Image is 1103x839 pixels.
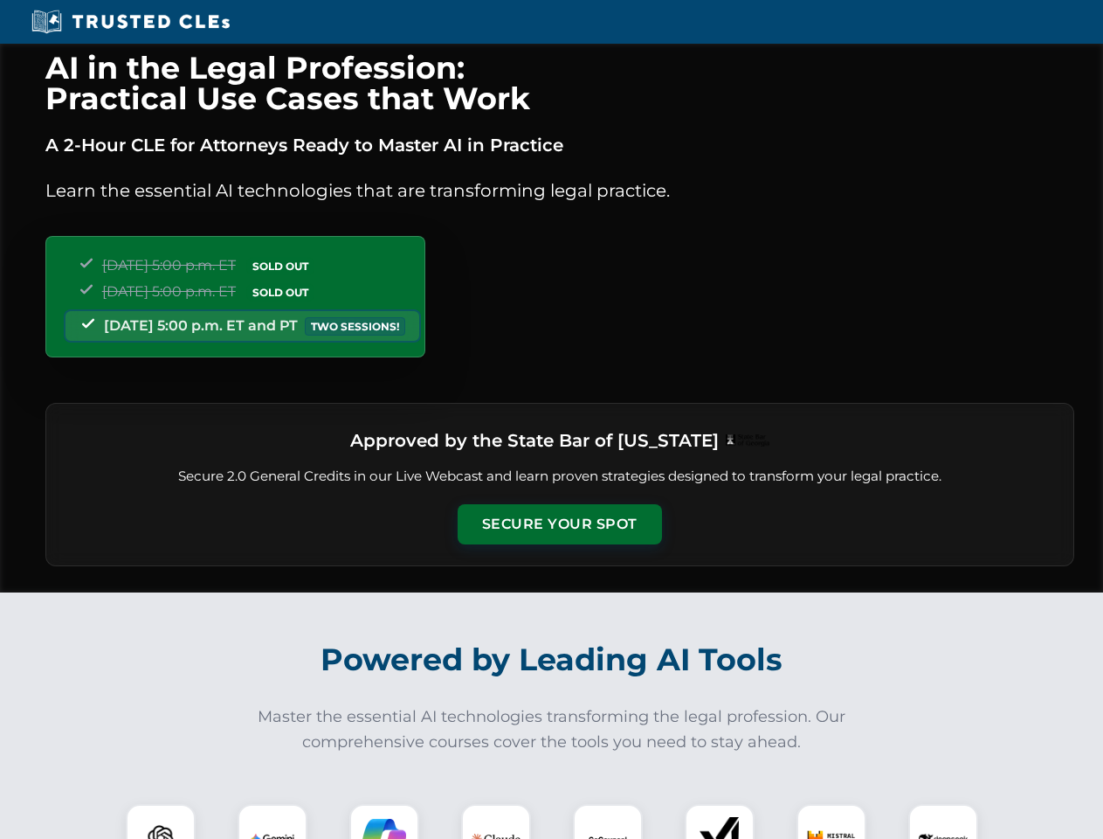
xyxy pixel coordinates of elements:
[26,9,235,35] img: Trusted CLEs
[246,257,314,275] span: SOLD OUT
[246,283,314,302] span: SOLD OUT
[458,504,662,544] button: Secure Your Spot
[102,257,236,274] span: [DATE] 5:00 p.m. ET
[45,131,1074,159] p: A 2-Hour CLE for Attorneys Ready to Master AI in Practice
[67,467,1052,487] p: Secure 2.0 General Credits in our Live Webcast and learn proven strategies designed to transform ...
[350,425,719,456] h3: Approved by the State Bar of [US_STATE]
[726,434,769,447] img: Logo
[102,283,236,300] span: [DATE] 5:00 p.m. ET
[246,704,858,755] p: Master the essential AI technologies transforming the legal profession. Our comprehensive courses...
[45,177,1074,205] p: Learn the essential AI technologies that are transforming legal practice.
[45,52,1074,114] h1: AI in the Legal Profession: Practical Use Cases that Work
[68,629,1036,690] h2: Powered by Leading AI Tools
